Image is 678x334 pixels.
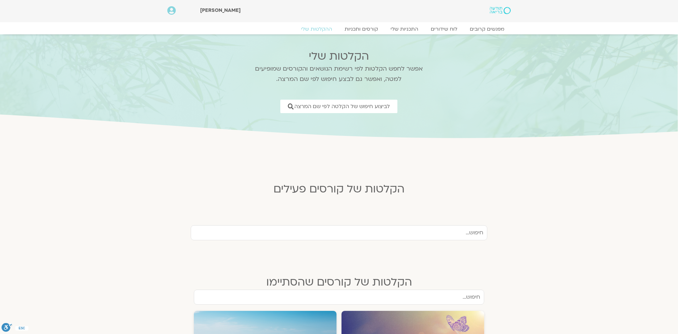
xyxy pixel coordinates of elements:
a: קורסים ותכניות [338,26,384,32]
a: לוח שידורים [425,26,464,32]
a: לביצוע חיפוש של הקלטה לפי שם המרצה [280,100,397,113]
h2: הקלטות שלי [247,50,431,62]
nav: Menu [167,26,511,32]
h2: הקלטות של קורסים פעילים [186,183,492,195]
a: מפגשים קרובים [464,26,511,32]
input: חיפוש... [191,225,487,240]
a: ההקלטות שלי [295,26,338,32]
h2: הקלטות של קורסים שהסתיימו [194,276,484,288]
span: [PERSON_NAME] [200,7,241,14]
span: לביצוע חיפוש של הקלטה לפי שם המרצה [294,103,390,109]
p: אפשר לחפש הקלטות לפי רשימת הנושאים והקורסים שמופיעים למטה, ואפשר גם לבצע חיפוש לפי שם המרצה. [247,64,431,84]
input: חיפוש... [194,290,484,305]
a: התכניות שלי [384,26,425,32]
